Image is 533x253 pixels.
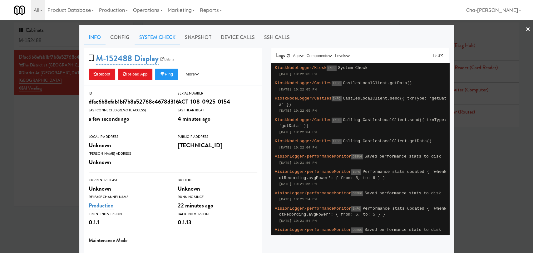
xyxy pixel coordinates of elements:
button: More [180,69,204,80]
div: ACT-108-0925-0154 [178,96,257,107]
a: System Check [135,30,180,45]
span: KioskNodeLogger/Castles [275,96,332,101]
span: VisionLogger/performanceMonitor [275,227,351,232]
span: KioskNodeLogger/Kiosk [275,66,327,70]
span: Calling CastlesLocalClient.getData() [343,139,432,144]
span: System Check [338,66,368,70]
div: Unknown [178,183,257,194]
span: [DATE] 10:21:54 PM [279,219,317,223]
a: Info [84,30,106,45]
span: INFO [332,81,342,86]
div: Build Id [178,177,257,183]
button: Reboot [89,69,116,80]
div: Running Since [178,194,257,200]
a: Production [89,201,114,210]
button: Ping [155,69,178,80]
div: [TECHNICAL_ID] [178,140,257,151]
span: VisionLogger/performanceMonitor [275,154,351,159]
div: Last Connected (Remote Access) [89,107,168,114]
span: Saved performance stats to disk [364,227,441,232]
span: VisionLogger/performanceMonitor [275,206,351,211]
div: Public IP Address [178,134,257,140]
span: INFO [332,118,342,123]
div: Serial Number [178,90,257,97]
a: × [526,20,531,39]
span: DEBUG [351,227,363,233]
span: a few seconds ago [89,114,130,123]
span: [DATE] 10:21:56 PM [279,182,317,186]
span: [DATE] 10:22:05 PM [279,72,317,76]
span: Calling CastlesLocalClient.send({ txnType: 'getData' }) [279,118,447,129]
button: App [291,53,305,59]
span: Logs [276,52,285,59]
a: M-152488 Display [96,52,159,65]
span: 4 minutes ago [178,114,210,123]
span: Saved performance stats to disk [364,154,441,159]
span: KioskNodeLogger/Castles [275,118,332,122]
div: [PERSON_NAME] Address [89,151,168,157]
div: 0.1.13 [178,217,257,228]
span: INFO [351,206,361,212]
span: [DATE] 10:22:05 PM [279,109,317,113]
button: Reload App [118,69,152,80]
div: Frontend Version [89,211,168,217]
a: Snapshot [180,30,216,45]
span: [DATE] 10:21:56 PM [279,161,317,165]
span: VisionLogger/performanceMonitor [275,169,351,174]
span: DEBUG [351,191,363,196]
span: CastlesLocalClient.getData() [343,81,412,85]
a: Device Calls [216,30,259,45]
span: Saved performance stats to disk [364,191,441,196]
span: [DATE] 10:21:54 PM [279,197,317,201]
span: [DATE] 10:22:05 PM [279,88,317,91]
span: KioskNodeLogger/Castles [275,139,332,144]
span: INFO [327,66,337,71]
span: VisionLogger/performanceMonitor [275,191,351,196]
a: Config [106,30,135,45]
a: Link [432,53,445,59]
div: Unknown [89,183,168,194]
span: INFO [332,96,342,101]
span: [DATE] 10:22:04 PM [279,146,317,149]
div: ID [89,90,168,97]
span: INFO [332,139,342,144]
span: DEBUG [351,154,363,159]
div: Release Channel Name [89,194,168,200]
div: 0.1.1 [89,217,168,228]
span: CastlesLocalClient.send({ txnType: 'getData' }) [279,96,447,107]
div: Unknown [89,157,168,168]
span: Performance stats updated { 'whenNotRecording.avgPower': { from: 5, to: 6 } } [279,169,447,180]
div: Local IP Address [89,134,168,140]
span: 22 minutes ago [178,201,213,210]
span: Performance stats updated { 'whenNotRecording.avgPower': { from: 6, to: 5 } } [279,206,447,217]
span: [DATE] 10:21:50 PM [279,234,317,238]
div: Unknown [89,140,168,151]
button: Components [305,53,333,59]
img: Micromart [14,5,25,16]
button: Levels [333,53,351,59]
div: Backend Version [178,211,257,217]
div: Current Release [89,177,168,183]
span: Maintenance Mode [89,237,128,244]
div: dfac6b8efab1bf7b8a52768c4678d316 [89,96,168,107]
div: Last Heartbeat [178,107,257,114]
span: [DATE] 10:22:04 PM [279,130,317,134]
span: KioskNodeLogger/Castles [275,81,332,85]
span: INFO [351,169,361,175]
a: SSH Calls [259,30,294,45]
a: Balena [159,56,175,62]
